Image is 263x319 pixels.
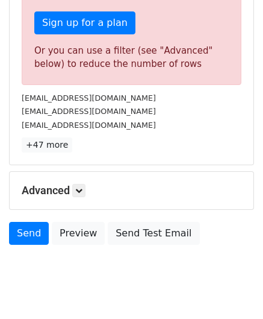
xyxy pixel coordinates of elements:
[203,261,263,319] iframe: Chat Widget
[34,11,135,34] a: Sign up for a plan
[22,121,156,130] small: [EMAIL_ADDRESS][DOMAIN_NAME]
[52,222,105,245] a: Preview
[22,93,156,103] small: [EMAIL_ADDRESS][DOMAIN_NAME]
[22,107,156,116] small: [EMAIL_ADDRESS][DOMAIN_NAME]
[22,184,241,197] h5: Advanced
[9,222,49,245] a: Send
[108,222,199,245] a: Send Test Email
[34,44,229,71] div: Or you can use a filter (see "Advanced" below) to reduce the number of rows
[22,137,72,153] a: +47 more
